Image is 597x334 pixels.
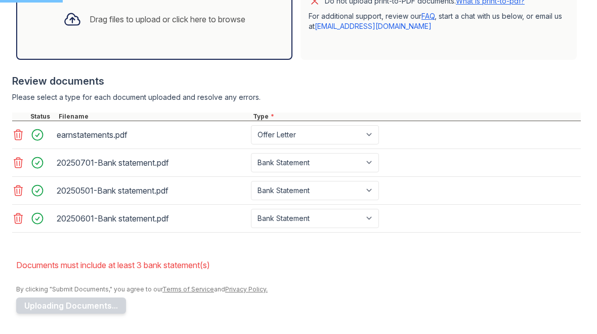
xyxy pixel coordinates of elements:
div: 20250501-Bank statement.pdf [57,182,247,199]
a: Privacy Policy. [225,285,268,293]
div: Status [28,113,57,121]
li: Documents must include at least 3 bank statement(s) [16,255,581,275]
div: By clicking "Submit Documents," you agree to our and [16,285,581,293]
div: 20250701-Bank statement.pdf [57,155,247,171]
a: Terms of Service [162,285,214,293]
div: Filename [57,113,251,121]
div: earnstatements.pdf [57,127,247,143]
p: For additional support, review our , start a chat with us below, or email us at [309,11,569,31]
div: Review documents [12,74,581,88]
div: Type [251,113,581,121]
div: Please select a type for each document uploaded and resolve any errors. [12,92,581,102]
div: 20250601-Bank statement.pdf [57,210,247,227]
a: FAQ [421,12,435,20]
button: Uploading Documents... [16,298,126,314]
a: [EMAIL_ADDRESS][DOMAIN_NAME] [315,22,432,30]
div: Drag files to upload or click here to browse [90,13,245,25]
